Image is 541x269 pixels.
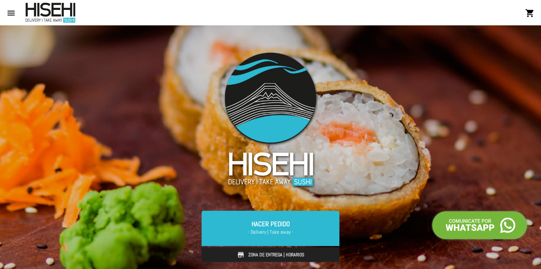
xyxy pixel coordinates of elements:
[211,228,330,236] span: - Delivery | Take away -
[202,247,339,262] a: Zona de Entrega | Horarios
[202,211,339,246] a: Hacer Pedido
[430,209,529,241] img: call-whatsapp.png
[237,251,245,259] img: store.svg
[525,8,535,18] mat-icon: shopping_cart
[6,8,16,18] mat-icon: menu
[217,44,324,195] img: logo-slider3.png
